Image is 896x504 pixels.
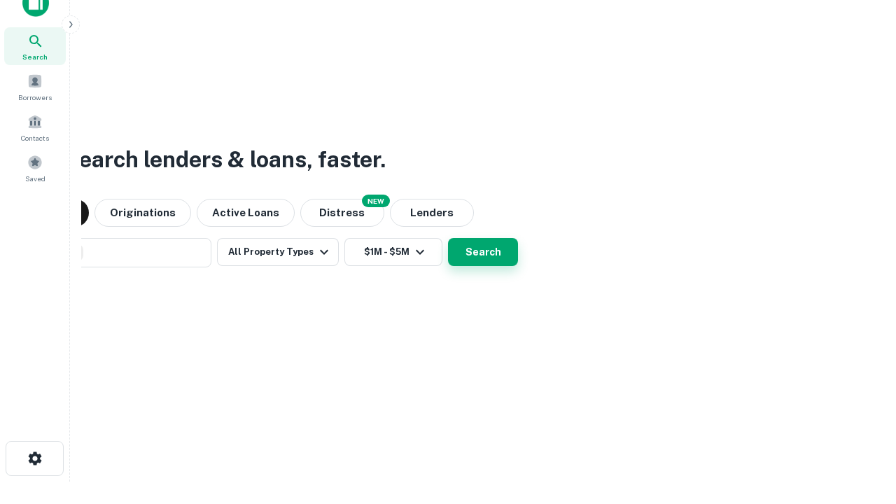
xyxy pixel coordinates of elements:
span: Saved [25,173,45,184]
button: Search distressed loans with lien and other non-mortgage details. [300,199,384,227]
button: Originations [94,199,191,227]
button: $1M - $5M [344,238,442,266]
span: Search [22,51,48,62]
button: All Property Types [217,238,339,266]
div: NEW [362,195,390,207]
a: Saved [4,149,66,187]
a: Borrowers [4,68,66,106]
button: Search [448,238,518,266]
h3: Search lenders & loans, faster. [64,143,386,176]
button: Lenders [390,199,474,227]
a: Search [4,27,66,65]
span: Contacts [21,132,49,143]
a: Contacts [4,108,66,146]
button: Active Loans [197,199,295,227]
iframe: Chat Widget [826,392,896,459]
span: Borrowers [18,92,52,103]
